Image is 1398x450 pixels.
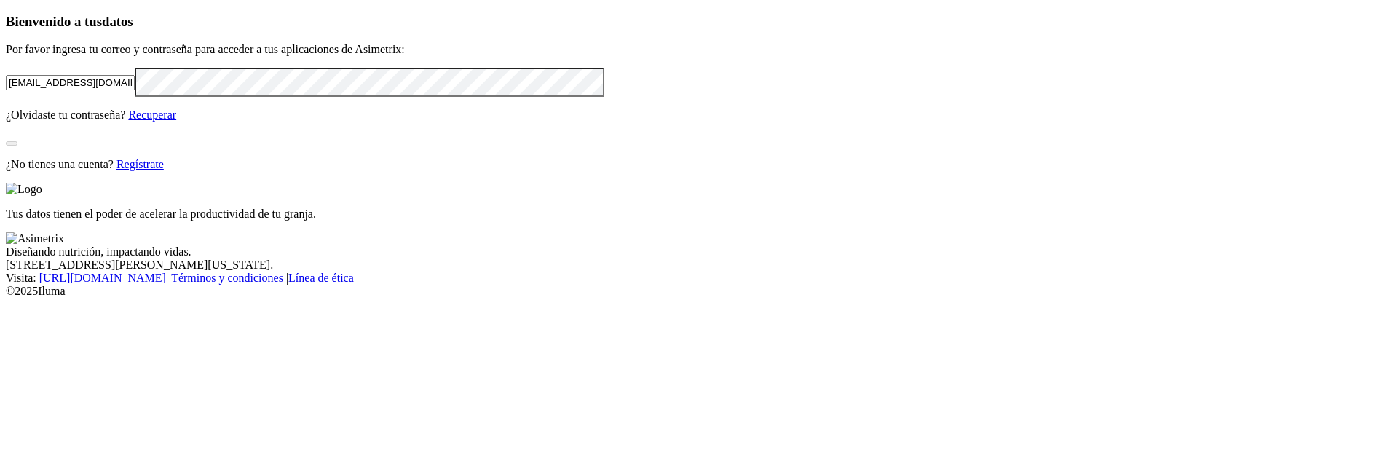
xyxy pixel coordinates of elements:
p: ¿Olvidaste tu contraseña? [6,108,1392,122]
a: Términos y condiciones [171,272,283,284]
p: ¿No tienes una cuenta? [6,158,1392,171]
input: Tu correo [6,75,135,90]
p: Tus datos tienen el poder de acelerar la productividad de tu granja. [6,208,1392,221]
div: Visita : | | [6,272,1392,285]
img: Asimetrix [6,232,64,245]
div: [STREET_ADDRESS][PERSON_NAME][US_STATE]. [6,258,1392,272]
a: [URL][DOMAIN_NAME] [39,272,166,284]
img: Logo [6,183,42,196]
div: Diseñando nutrición, impactando vidas. [6,245,1392,258]
a: Recuperar [128,108,176,121]
h3: Bienvenido a tus [6,14,1392,30]
a: Línea de ética [288,272,354,284]
span: datos [102,14,133,29]
p: Por favor ingresa tu correo y contraseña para acceder a tus aplicaciones de Asimetrix: [6,43,1392,56]
div: © 2025 Iluma [6,285,1392,298]
a: Regístrate [116,158,164,170]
